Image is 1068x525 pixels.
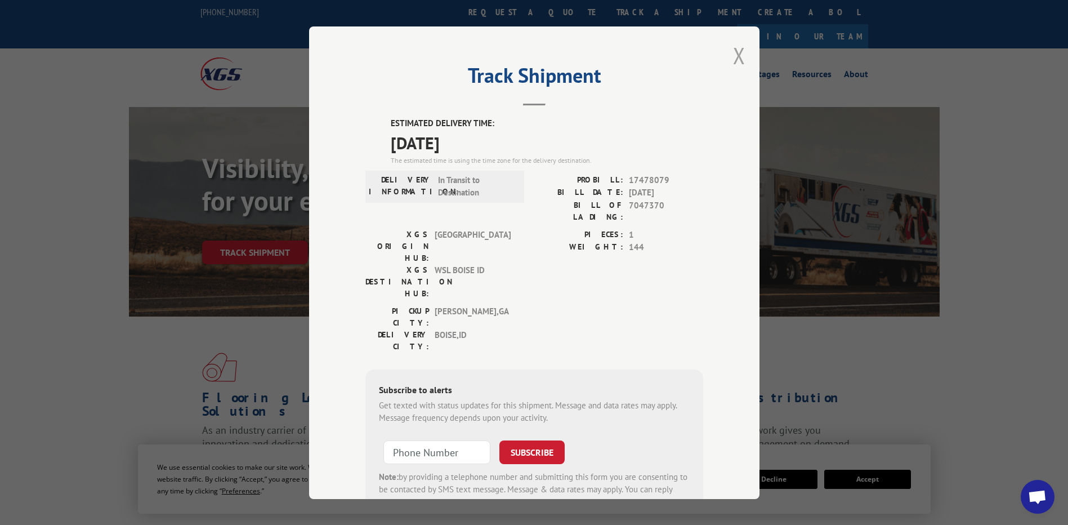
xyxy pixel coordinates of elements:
[435,305,511,328] span: [PERSON_NAME] , GA
[629,199,703,223] span: 7047370
[629,186,703,199] span: [DATE]
[369,173,432,199] label: DELIVERY INFORMATION:
[379,470,690,509] div: by providing a telephone number and submitting this form you are consenting to be contacted by SM...
[379,471,399,482] strong: Note:
[365,228,429,264] label: XGS ORIGIN HUB:
[435,328,511,352] span: BOISE , ID
[733,41,745,70] button: Close modal
[1021,480,1054,514] div: Open chat
[534,241,623,254] label: WEIGHT:
[365,68,703,89] h2: Track Shipment
[365,328,429,352] label: DELIVERY CITY:
[435,264,511,299] span: WSL BOISE ID
[629,241,703,254] span: 144
[534,173,623,186] label: PROBILL:
[365,305,429,328] label: PICKUP CITY:
[629,228,703,241] span: 1
[499,440,565,464] button: SUBSCRIBE
[379,382,690,399] div: Subscribe to alerts
[391,130,703,155] span: [DATE]
[438,173,514,199] span: In Transit to Destination
[435,228,511,264] span: [GEOGRAPHIC_DATA]
[391,155,703,165] div: The estimated time is using the time zone for the delivery destination.
[534,186,623,199] label: BILL DATE:
[534,228,623,241] label: PIECES:
[534,199,623,223] label: BILL OF LADING:
[383,440,490,464] input: Phone Number
[379,399,690,424] div: Get texted with status updates for this shipment. Message and data rates may apply. Message frequ...
[365,264,429,299] label: XGS DESTINATION HUB:
[629,173,703,186] span: 17478079
[391,117,703,130] label: ESTIMATED DELIVERY TIME:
